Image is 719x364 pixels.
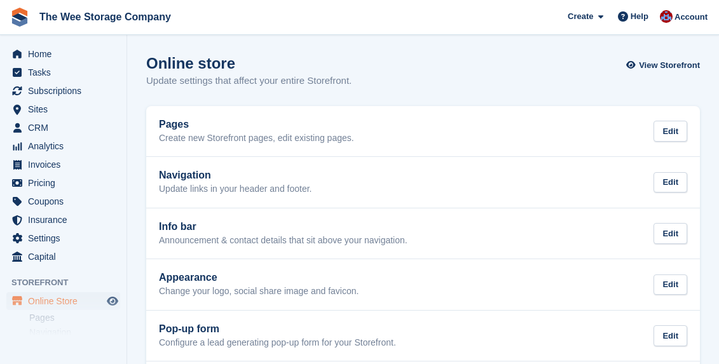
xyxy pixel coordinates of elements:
div: Edit [654,274,687,295]
div: Edit [654,172,687,193]
a: menu [6,137,120,155]
span: Analytics [28,137,104,155]
span: Sites [28,100,104,118]
a: Pages [29,312,120,324]
img: stora-icon-8386f47178a22dfd0bd8f6a31ec36ba5ce8667c1dd55bd0f319d3a0aa187defe.svg [10,8,29,27]
span: Storefront [11,276,127,289]
a: Navigation [29,327,120,339]
span: Online Store [28,292,104,310]
span: View Storefront [639,59,700,72]
span: Account [674,11,708,24]
a: menu [6,45,120,63]
span: Pricing [28,174,104,192]
p: Update settings that affect your entire Storefront. [146,74,352,88]
h2: Appearance [159,272,359,283]
span: Home [28,45,104,63]
h2: Pages [159,119,354,130]
p: Change your logo, social share image and favicon. [159,286,359,297]
span: Capital [28,248,104,266]
span: Subscriptions [28,82,104,100]
span: Insurance [28,211,104,229]
h2: Navigation [159,170,312,181]
a: menu [6,82,120,100]
a: View Storefront [629,55,700,76]
a: Pop-up form Configure a lead generating pop-up form for your Storefront. Edit [146,311,700,361]
a: The Wee Storage Company [34,6,176,27]
a: Appearance Change your logo, social share image and favicon. Edit [146,259,700,310]
h2: Pop-up form [159,323,396,335]
a: Pages Create new Storefront pages, edit existing pages. Edit [146,106,700,157]
div: Edit [654,325,687,346]
p: Configure a lead generating pop-up form for your Storefront. [159,337,396,349]
p: Announcement & contact details that sit above your navigation. [159,235,407,246]
span: Settings [28,229,104,247]
a: menu [6,64,120,81]
p: Create new Storefront pages, edit existing pages. [159,133,354,144]
a: menu [6,248,120,266]
a: menu [6,174,120,192]
div: Edit [654,121,687,142]
span: Help [631,10,648,23]
div: Edit [654,223,687,244]
h2: Info bar [159,221,407,233]
span: Tasks [28,64,104,81]
span: Create [568,10,593,23]
a: menu [6,119,120,137]
a: Preview store [105,293,120,309]
a: menu [6,292,120,310]
a: menu [6,192,120,210]
a: menu [6,100,120,118]
img: Scott Ritchie [660,10,673,23]
a: menu [6,229,120,247]
span: Invoices [28,156,104,173]
a: menu [6,211,120,229]
a: menu [6,156,120,173]
p: Update links in your header and footer. [159,184,312,195]
span: CRM [28,119,104,137]
a: Info bar Announcement & contact details that sit above your navigation. Edit [146,208,700,259]
a: Navigation Update links in your header and footer. Edit [146,157,700,208]
h1: Online store [146,55,352,72]
span: Coupons [28,192,104,210]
